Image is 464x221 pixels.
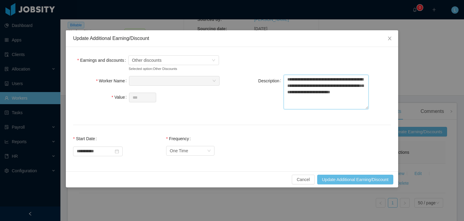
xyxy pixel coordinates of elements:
label: Start Date [73,136,99,141]
small: Selected option: Other Discounts [129,66,205,71]
input: Value [129,93,156,102]
button: Cancel [292,175,315,184]
label: Value [111,95,129,100]
i: icon: down [212,79,216,83]
i: icon: down [207,149,211,153]
span: Other discounts [132,56,162,65]
div: Update Additional Earning/Discount [73,35,391,42]
div: One Time [170,146,188,155]
label: Worker Name [96,78,129,83]
button: Update Additional Earning/Discount [317,175,393,184]
button: Close [381,30,398,47]
i: icon: close [387,36,392,41]
i: icon: down [212,58,215,63]
label: Frequency [166,136,193,141]
label: Description [258,78,284,83]
textarea: Description [284,75,369,110]
i: icon: calendar [115,149,119,153]
label: Earnings and discounts [77,58,128,63]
